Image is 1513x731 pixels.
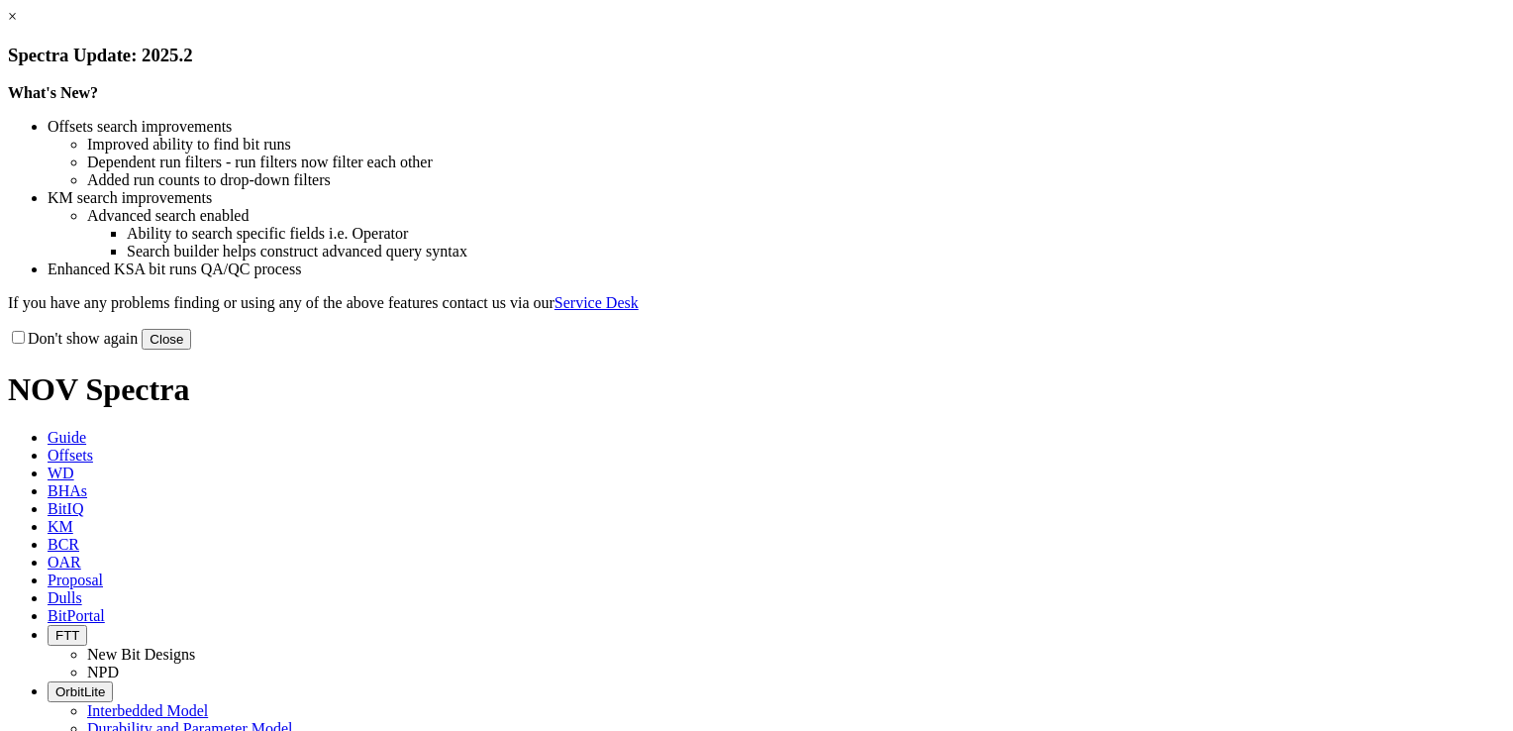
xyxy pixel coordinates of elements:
[55,628,79,643] span: FTT
[8,371,1505,408] h1: NOV Spectra
[8,8,17,25] a: ×
[48,429,86,446] span: Guide
[87,154,1505,171] li: Dependent run filters - run filters now filter each other
[48,607,105,624] span: BitPortal
[142,329,191,350] button: Close
[8,45,1505,66] h3: Spectra Update: 2025.2
[8,294,1505,312] p: If you have any problems finding or using any of the above features contact us via our
[87,664,119,680] a: NPD
[55,684,105,699] span: OrbitLite
[48,518,73,535] span: KM
[87,646,195,663] a: New Bit Designs
[12,331,25,344] input: Don't show again
[48,465,74,481] span: WD
[48,554,81,571] span: OAR
[48,261,1505,278] li: Enhanced KSA bit runs QA/QC process
[87,136,1505,154] li: Improved ability to find bit runs
[87,171,1505,189] li: Added run counts to drop-down filters
[8,84,98,101] strong: What's New?
[48,572,103,588] span: Proposal
[48,118,1505,136] li: Offsets search improvements
[48,500,83,517] span: BitIQ
[8,330,138,347] label: Don't show again
[87,702,208,719] a: Interbedded Model
[48,447,93,464] span: Offsets
[87,207,1505,225] li: Advanced search enabled
[555,294,639,311] a: Service Desk
[127,243,1505,261] li: Search builder helps construct advanced query syntax
[127,225,1505,243] li: Ability to search specific fields i.e. Operator
[48,482,87,499] span: BHAs
[48,189,1505,207] li: KM search improvements
[48,536,79,553] span: BCR
[48,589,82,606] span: Dulls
